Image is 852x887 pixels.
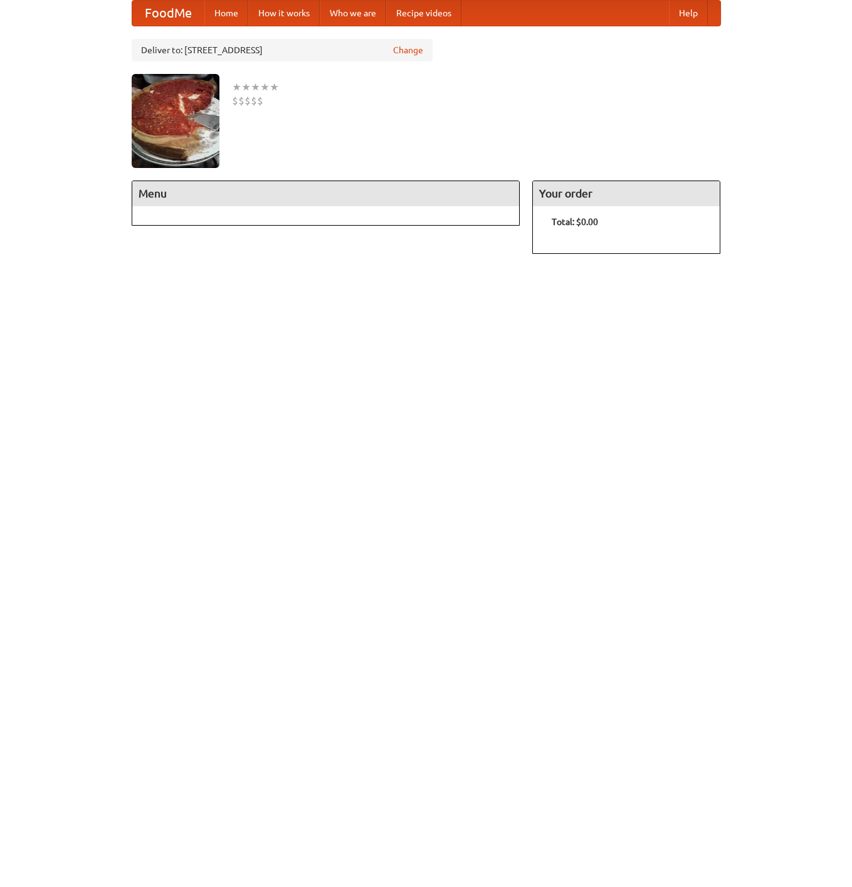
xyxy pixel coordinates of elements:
li: $ [251,94,257,108]
li: $ [257,94,263,108]
h4: Your order [533,181,720,206]
li: $ [232,94,238,108]
a: Recipe videos [386,1,461,26]
a: Who we are [320,1,386,26]
a: Home [204,1,248,26]
div: Deliver to: [STREET_ADDRESS] [132,39,433,61]
a: FoodMe [132,1,204,26]
li: ★ [241,80,251,94]
li: $ [238,94,245,108]
img: angular.jpg [132,74,219,168]
a: Change [393,44,423,56]
a: Help [669,1,708,26]
li: $ [245,94,251,108]
li: ★ [260,80,270,94]
li: ★ [251,80,260,94]
h4: Menu [132,181,520,206]
a: How it works [248,1,320,26]
b: Total: $0.00 [552,217,598,227]
li: ★ [270,80,279,94]
li: ★ [232,80,241,94]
